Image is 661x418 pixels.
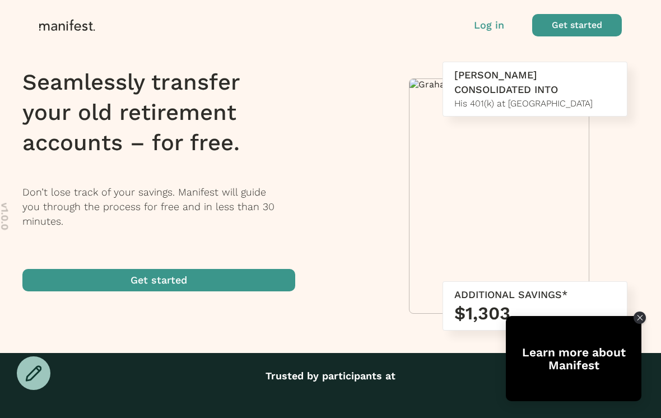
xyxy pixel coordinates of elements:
[532,14,622,36] button: Get started
[454,287,616,302] div: ADDITIONAL SAVINGS*
[634,312,646,324] div: Close Tolstoy widget
[454,97,616,110] div: His 401(k) at [GEOGRAPHIC_DATA]
[454,302,616,324] h3: $1,303
[22,67,310,158] h1: Seamlessly transfer your old retirement accounts – for free.
[22,269,295,291] button: Get started
[22,185,310,229] p: Don’t lose track of your savings. Manifest will guide you through the process for free and in les...
[506,316,641,401] div: Open Tolstoy widget
[506,316,641,401] div: Open Tolstoy
[474,18,504,32] button: Log in
[506,346,641,371] div: Learn more about Manifest
[409,79,589,90] img: Graham
[454,68,616,97] div: [PERSON_NAME] CONSOLIDATED INTO
[506,316,641,401] div: Tolstoy bubble widget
